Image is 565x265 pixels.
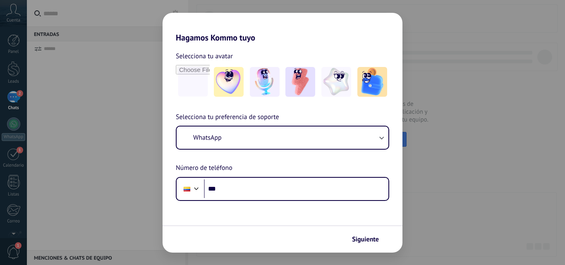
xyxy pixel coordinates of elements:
[176,163,232,174] span: Número de teléfono
[357,67,387,97] img: -5.jpeg
[348,232,390,246] button: Siguiente
[193,134,222,142] span: WhatsApp
[285,67,315,97] img: -3.jpeg
[163,13,402,43] h2: Hagamos Kommo tuyo
[179,180,195,198] div: Colombia: + 57
[176,112,279,123] span: Selecciona tu preferencia de soporte
[214,67,244,97] img: -1.jpeg
[250,67,280,97] img: -2.jpeg
[177,127,388,149] button: WhatsApp
[176,51,233,62] span: Selecciona tu avatar
[321,67,351,97] img: -4.jpeg
[352,236,379,242] span: Siguiente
